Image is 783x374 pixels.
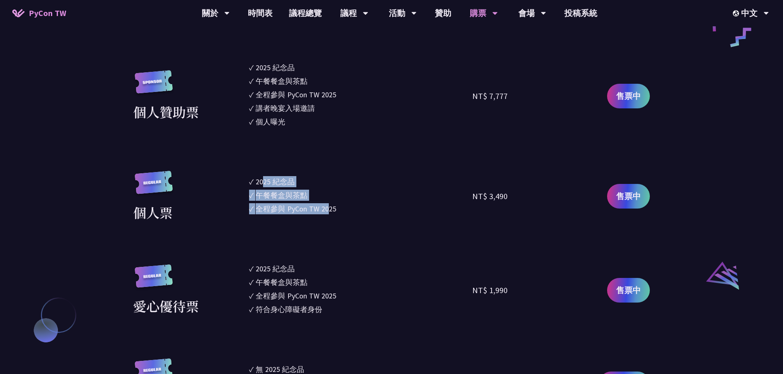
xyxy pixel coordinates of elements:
li: ✓ [249,76,473,87]
li: ✓ [249,290,473,301]
li: ✓ [249,116,473,127]
a: 售票中 [607,184,650,209]
div: 個人曝光 [256,116,285,127]
div: 2025 紀念品 [256,62,295,73]
div: 全程參與 PyCon TW 2025 [256,290,336,301]
a: 售票中 [607,278,650,303]
div: 符合身心障礙者身份 [256,304,322,315]
div: 個人贊助票 [133,102,199,122]
div: NT$ 1,990 [472,284,508,296]
div: 全程參與 PyCon TW 2025 [256,89,336,100]
div: NT$ 3,490 [472,190,508,202]
img: sponsor.43e6a3a.svg [133,70,174,102]
a: PyCon TW [4,3,74,23]
img: Home icon of PyCon TW 2025 [12,9,25,17]
div: 全程參與 PyCon TW 2025 [256,203,336,214]
li: ✓ [249,176,473,187]
div: 午餐餐盒與茶點 [256,277,307,288]
span: PyCon TW [29,7,66,19]
li: ✓ [249,89,473,100]
div: 愛心優待票 [133,296,199,316]
span: 售票中 [616,90,641,102]
div: 午餐餐盒與茶點 [256,76,307,87]
span: 售票中 [616,284,641,296]
li: ✓ [249,277,473,288]
span: 售票中 [616,190,641,202]
div: 午餐餐盒與茶點 [256,190,307,201]
img: regular.8f272d9.svg [133,264,174,296]
li: ✓ [249,62,473,73]
li: ✓ [249,263,473,274]
img: regular.8f272d9.svg [133,171,174,202]
li: ✓ [249,203,473,214]
img: Locale Icon [733,10,741,16]
li: ✓ [249,190,473,201]
div: 2025 紀念品 [256,176,295,187]
div: 2025 紀念品 [256,263,295,274]
a: 售票中 [607,84,650,108]
li: ✓ [249,103,473,114]
div: NT$ 7,777 [472,90,508,102]
div: 講者晚宴入場邀請 [256,103,315,114]
div: 個人票 [133,202,173,222]
li: ✓ [249,304,473,315]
